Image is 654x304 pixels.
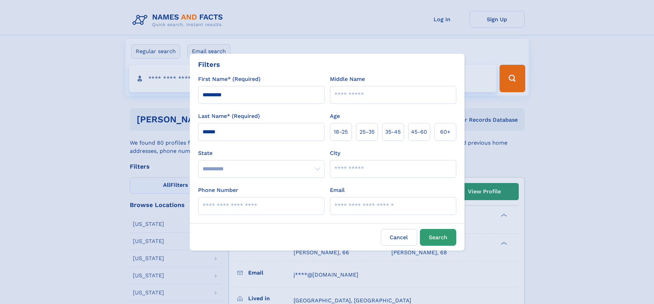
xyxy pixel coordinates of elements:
[359,128,375,136] span: 25‑35
[198,75,261,83] label: First Name* (Required)
[330,75,365,83] label: Middle Name
[381,229,417,246] label: Cancel
[411,128,427,136] span: 45‑60
[385,128,401,136] span: 35‑45
[334,128,348,136] span: 18‑25
[198,186,238,194] label: Phone Number
[420,229,456,246] button: Search
[440,128,450,136] span: 60+
[330,186,345,194] label: Email
[198,149,324,157] label: State
[198,112,260,120] label: Last Name* (Required)
[330,112,340,120] label: Age
[330,149,340,157] label: City
[198,59,220,70] div: Filters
